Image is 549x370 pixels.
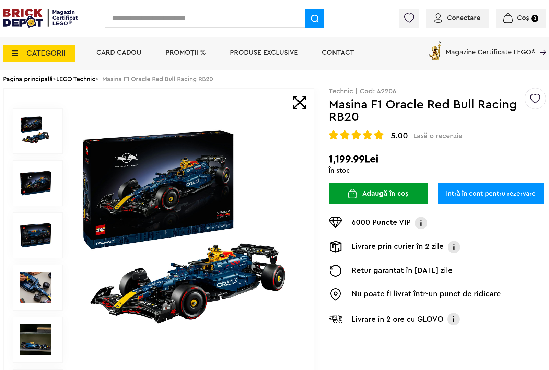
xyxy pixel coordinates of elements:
[78,125,299,346] img: Masina F1 Oracle Red Bull Racing RB20
[329,167,546,174] div: În stoc
[329,183,428,204] button: Adaugă în coș
[56,76,95,82] a: LEGO Technic
[329,130,338,140] img: Evaluare cu stele
[20,168,51,199] img: Masina F1 Oracle Red Bull Racing RB20
[329,288,342,301] img: Easybox
[352,265,453,277] p: Retur garantat în [DATE] zile
[414,217,428,229] img: Info VIP
[438,183,544,204] a: Intră în cont pentru rezervare
[230,49,298,56] a: Produse exclusive
[446,40,535,56] span: Magazine Certificate LEGO®
[329,217,342,228] img: Puncte VIP
[3,70,546,88] div: > > Masina F1 Oracle Red Bull Racing RB20
[329,99,524,123] h1: Masina F1 Oracle Red Bull Racing RB20
[351,130,361,140] img: Evaluare cu stele
[352,241,444,253] p: Livrare prin curier în 2 zile
[352,288,501,301] p: Nu poate fi livrat într-un punct de ridicare
[26,49,66,57] span: CATEGORII
[340,130,350,140] img: Evaluare cu stele
[374,130,384,140] img: Evaluare cu stele
[329,153,546,165] h2: 1,199.99Lei
[329,315,342,323] img: Livrare Glovo
[3,76,53,82] a: Pagina principală
[447,312,460,326] img: Info livrare cu GLOVO
[329,265,342,277] img: Returnare
[352,314,443,325] p: Livrare în 2 ore cu GLOVO
[531,15,538,22] small: 0
[322,49,354,56] a: Contact
[434,14,480,21] a: Conectare
[447,241,461,253] img: Info livrare prin curier
[96,49,141,56] a: Card Cadou
[329,241,342,253] img: Livrare
[20,116,51,147] img: Masina F1 Oracle Red Bull Racing RB20
[391,132,408,140] span: 5.00
[20,324,51,355] img: LEGO Technic Masina F1 Oracle Red Bull Racing RB20
[165,49,206,56] a: PROMOȚII %
[447,14,480,21] span: Conectare
[535,40,546,47] a: Magazine Certificate LEGO®
[20,220,51,251] img: Masina F1 Oracle Red Bull Racing RB20 LEGO 42206
[413,132,462,140] span: Lasă o recenzie
[517,14,529,21] span: Coș
[20,272,51,303] img: Seturi Lego Masina F1 Oracle Red Bull Racing RB20
[363,130,372,140] img: Evaluare cu stele
[352,217,411,229] p: 6000 Puncte VIP
[329,88,546,95] p: Technic | Cod: 42206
